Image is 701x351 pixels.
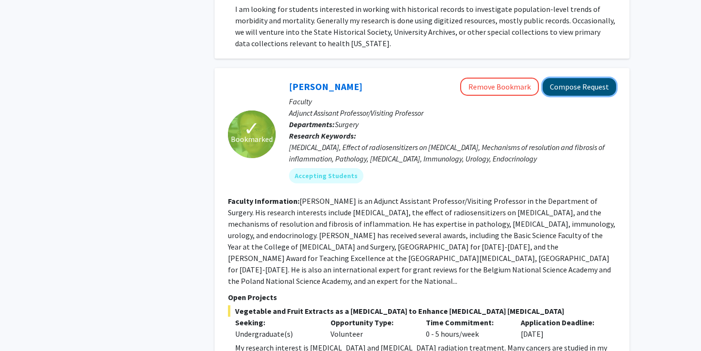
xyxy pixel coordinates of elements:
p: Seeking: [235,317,316,328]
p: Opportunity Type: [330,317,412,328]
span: Vegetable and Fruit Extracts as a [MEDICAL_DATA] to Enhance [MEDICAL_DATA] [MEDICAL_DATA] [228,305,616,317]
div: 0 - 5 hours/week [419,317,514,340]
div: [MEDICAL_DATA], Effect of radiosensitizers on [MEDICAL_DATA], Mechanisms of resolution and fibros... [289,141,616,164]
iframe: Chat [7,308,41,344]
p: Time Commitment: [426,317,507,328]
div: Volunteer [323,317,419,340]
span: Bookmarked [231,133,273,145]
button: Compose Request to Yujiang Fang [543,78,616,96]
span: Surgery [335,120,359,129]
div: Undergraduate(s) [235,328,316,340]
p: Faculty [289,96,616,107]
a: [PERSON_NAME] [289,80,362,92]
mat-chip: Accepting Students [289,168,363,183]
p: Open Projects [228,291,616,303]
p: Adjunct Assisant Professor/Visiting Professor [289,107,616,119]
b: Departments: [289,120,335,129]
b: Research Keywords: [289,131,356,140]
p: Application Deadline: [521,317,602,328]
button: Remove Bookmark [460,78,539,96]
span: ✓ [244,124,260,133]
div: [DATE] [514,317,609,340]
b: Faculty Information: [228,196,299,206]
fg-read-more: [PERSON_NAME] is an Adjunct Assistant Professor/Visiting Professor in the Department of Surgery. ... [228,196,615,286]
p: I am looking for students interested in working with historical records to investigate population... [235,3,616,49]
